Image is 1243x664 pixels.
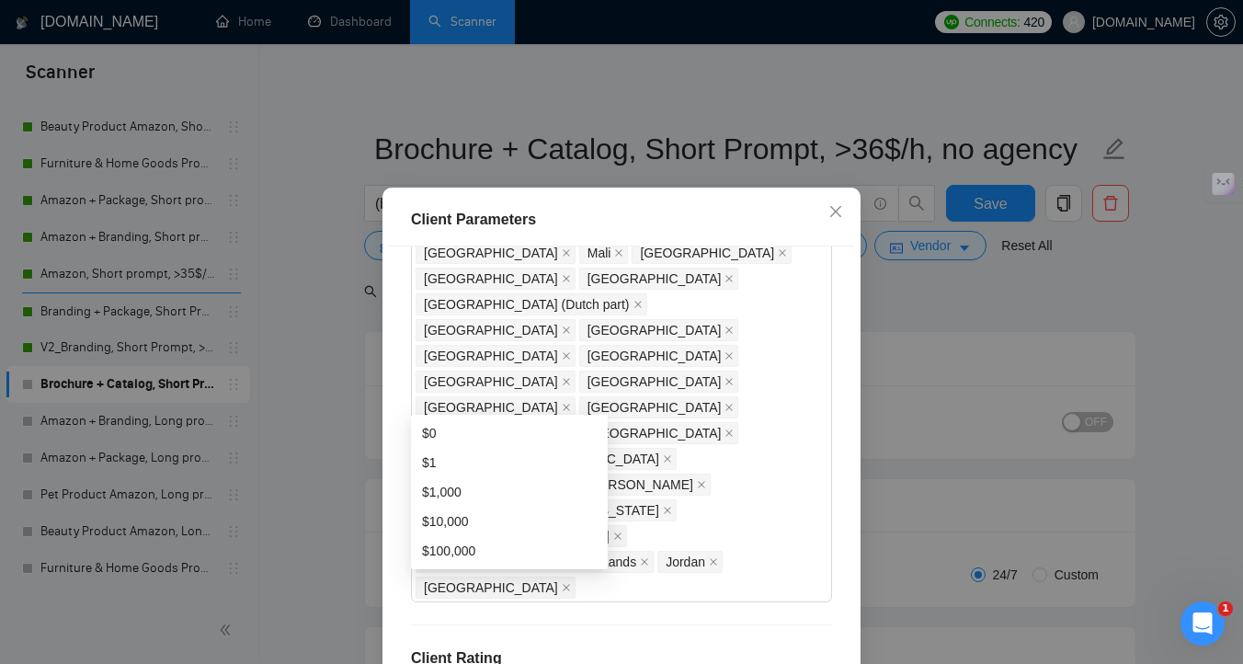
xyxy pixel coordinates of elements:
span: close [697,480,706,489]
span: [GEOGRAPHIC_DATA] (Dutch part) [424,294,630,315]
span: Cape Verde [579,396,739,418]
span: [GEOGRAPHIC_DATA] [587,346,722,366]
span: Mali [587,243,611,263]
span: [GEOGRAPHIC_DATA] [587,397,722,418]
span: Jordan [657,551,723,573]
span: close [633,300,643,309]
span: [GEOGRAPHIC_DATA] [424,269,558,289]
span: [GEOGRAPHIC_DATA] [424,372,558,392]
span: Gabon [579,345,739,367]
div: $10,000 [422,511,597,532]
span: Vanuatu [416,319,576,341]
span: South Africa [416,577,576,599]
span: Mali [579,242,629,264]
iframe: Intercom live chat [1180,601,1225,646]
span: close [663,506,672,515]
span: close [562,248,571,258]
span: [GEOGRAPHIC_DATA] [424,346,558,366]
span: [GEOGRAPHIC_DATA] [587,423,722,443]
span: close [663,454,672,464]
span: close [828,204,843,219]
span: close [724,326,734,335]
span: close [724,377,734,386]
div: Client Parameters [411,209,832,231]
div: $1,000 [411,477,608,507]
span: [GEOGRAPHIC_DATA] [424,320,558,340]
span: Jordan [666,552,705,572]
span: [GEOGRAPHIC_DATA] [587,320,722,340]
span: close [778,248,787,258]
span: French Polynesia [579,371,739,393]
span: close [614,248,623,258]
span: close [562,326,571,335]
span: close [709,557,718,567]
span: Aland Islands [416,242,576,264]
span: close [640,557,649,567]
span: Sierra Leone [416,345,576,367]
span: [PERSON_NAME] [587,475,693,495]
div: $100,000 [422,541,597,561]
span: Djibouti [632,242,792,264]
span: close [562,583,571,592]
span: close [562,351,571,361]
span: Guinea [416,396,576,418]
span: Gambia [416,371,576,393]
span: [GEOGRAPHIC_DATA] [424,397,558,418]
span: Congo [579,422,739,444]
div: $1,000 [422,482,597,502]
span: Chad [579,474,711,496]
span: [GEOGRAPHIC_DATA] [640,243,774,263]
div: $1 [422,452,597,473]
span: close [613,532,622,541]
span: close [562,274,571,283]
span: [US_STATE] [587,500,659,521]
div: $1 [411,448,608,477]
span: [GEOGRAPHIC_DATA] [424,578,558,598]
span: [GEOGRAPHIC_DATA] [424,243,558,263]
span: close [724,429,734,438]
span: Sint Maarten (Dutch part) [416,293,647,315]
span: [GEOGRAPHIC_DATA] [587,372,722,392]
button: Close [811,188,861,237]
span: close [724,351,734,361]
span: close [724,274,734,283]
span: Guernsey [579,319,739,341]
span: New Caledonia [579,268,739,290]
div: $0 [411,418,608,448]
span: Suriname [416,268,576,290]
span: [GEOGRAPHIC_DATA] [587,269,722,289]
span: close [724,403,734,412]
span: close [562,403,571,412]
div: $100,000 [411,536,608,566]
div: $0 [422,423,597,443]
span: close [562,377,571,386]
div: $10,000 [411,507,608,536]
span: 1 [1218,601,1233,616]
span: Palau [579,499,677,521]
